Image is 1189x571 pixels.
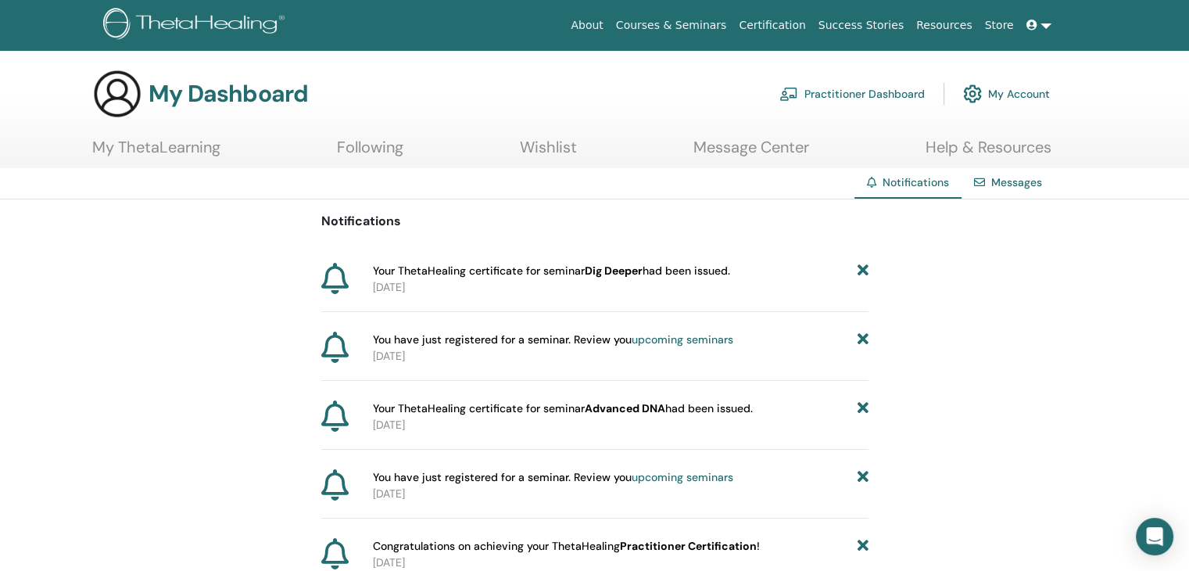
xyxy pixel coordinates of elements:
a: Wishlist [520,138,577,168]
span: Congratulations on achieving your ThetaHealing ! [373,538,760,555]
p: [DATE] [373,555,868,571]
a: Store [979,11,1020,40]
h3: My Dashboard [149,80,308,108]
a: About [564,11,609,40]
a: My Account [963,77,1050,111]
p: Notifications [321,212,868,231]
a: Following [337,138,403,168]
p: [DATE] [373,348,868,365]
a: Help & Resources [926,138,1051,168]
a: Courses & Seminars [610,11,733,40]
b: Practitioner Certification [620,539,757,553]
a: Resources [910,11,979,40]
span: Your ThetaHealing certificate for seminar had been issued. [373,263,730,279]
img: chalkboard-teacher.svg [779,87,798,101]
b: Dig Deeper [585,264,643,278]
a: Messages [991,175,1042,189]
span: Your ThetaHealing certificate for seminar had been issued. [373,400,753,417]
div: Open Intercom Messenger [1136,518,1173,555]
span: You have just registered for a seminar. Review you [373,469,733,486]
a: Practitioner Dashboard [779,77,925,111]
a: Certification [732,11,811,40]
a: upcoming seminars [632,332,733,347]
span: You have just registered for a seminar. Review you [373,332,733,348]
a: Success Stories [812,11,910,40]
img: cog.svg [963,81,982,107]
a: upcoming seminars [632,470,733,484]
p: [DATE] [373,279,868,296]
a: My ThetaLearning [92,138,220,168]
img: generic-user-icon.jpg [92,69,142,119]
a: Message Center [693,138,809,168]
b: Advanced DNA [585,401,665,415]
span: Notifications [883,175,949,189]
img: logo.png [103,8,290,43]
p: [DATE] [373,417,868,433]
p: [DATE] [373,486,868,502]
